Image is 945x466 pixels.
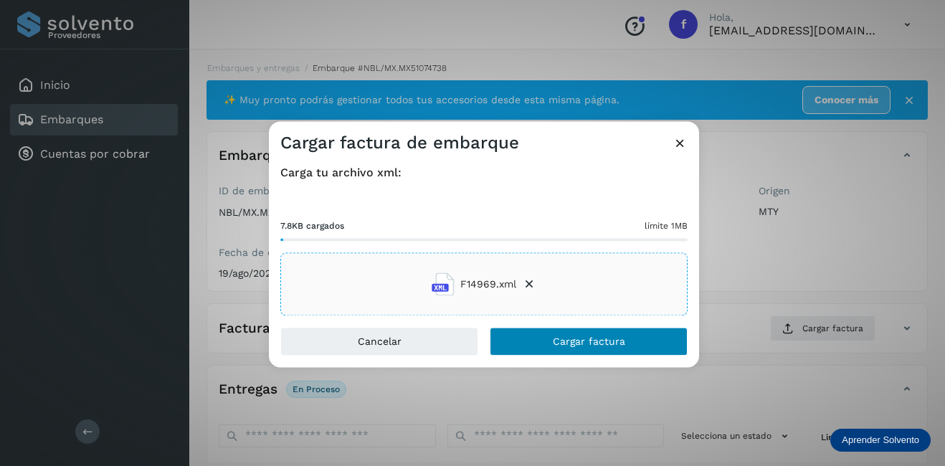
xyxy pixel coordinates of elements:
span: Cancelar [358,337,402,347]
span: F14969.xml [460,277,516,292]
p: Aprender Solvento [842,434,919,446]
h3: Cargar factura de embarque [280,133,519,153]
div: Aprender Solvento [830,429,931,452]
button: Cancelar [280,328,478,356]
h4: Carga tu archivo xml: [280,166,688,179]
span: límite 1MB [645,220,688,233]
button: Cargar factura [490,328,688,356]
span: Cargar factura [553,337,625,347]
span: 7.8KB cargados [280,220,344,233]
